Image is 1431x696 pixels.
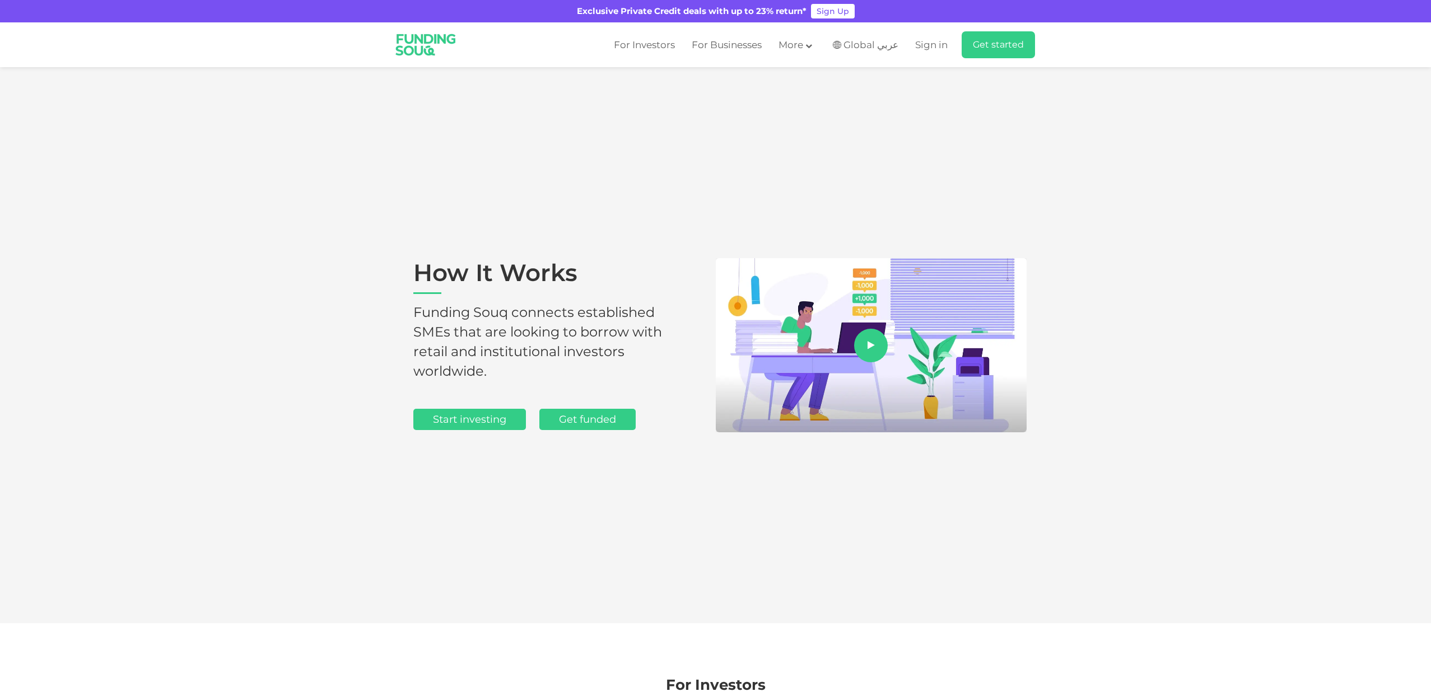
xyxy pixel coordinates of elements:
a: Start investing [413,409,526,430]
img: Aboutus [716,258,1027,433]
div: Exclusive Private Credit deals with up to 23% return* [577,5,807,18]
img: Logo [388,25,464,65]
span: Start investing [433,413,506,426]
img: SA Flag [833,41,841,49]
span: Sign in [915,39,948,50]
span: Global عربي [843,39,898,52]
span: Get funded [559,413,616,426]
span: Get started [973,39,1024,50]
a: For Businesses [689,36,765,54]
span: More [779,39,803,50]
span: For Investors [666,676,766,694]
a: Sign in [912,36,948,54]
h1: How It Works [413,260,693,294]
a: Sign Up [811,4,855,18]
a: Get funded [539,409,636,430]
a: For Investors [611,36,678,54]
h2: Funding Souq connects established SMEs that are looking to borrow with retail and institutional i... [413,302,693,381]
